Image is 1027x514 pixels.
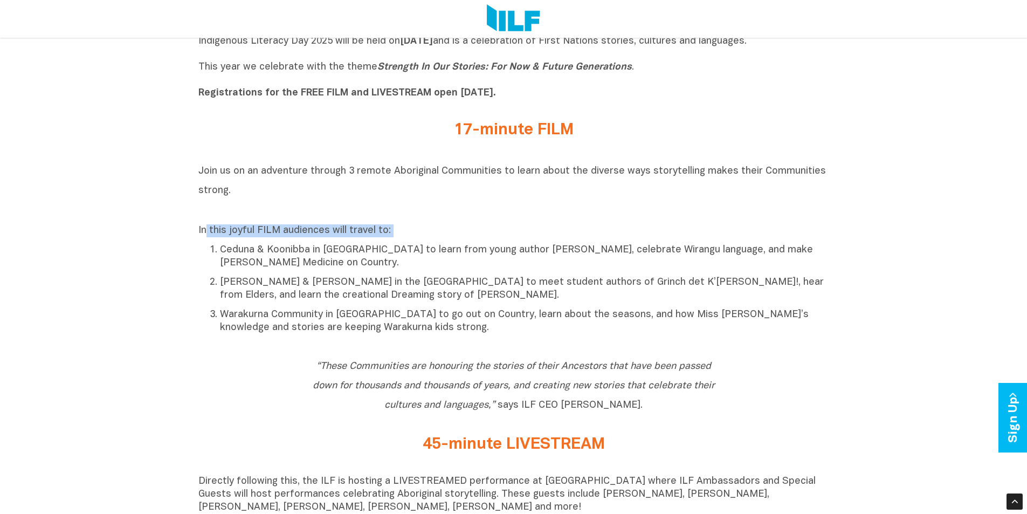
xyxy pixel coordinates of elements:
p: In this joyful FILM audiences will travel to: [198,224,829,237]
span: Join us on an adventure through 3 remote Aboriginal Communities to learn about the diverse ways s... [198,167,826,195]
h2: 45-minute LIVESTREAM [312,436,716,454]
h2: 17-minute FILM [312,121,716,139]
span: says ILF CEO [PERSON_NAME]. [313,362,715,410]
p: Indigenous Literacy Day 2025 will be held on and is a celebration of First Nations stories, cultu... [198,35,829,100]
i: Strength In Our Stories: For Now & Future Generations [377,63,632,72]
img: Logo [487,4,540,33]
div: Scroll Back to Top [1007,494,1023,510]
p: Warakurna Community in [GEOGRAPHIC_DATA] to go out on Country, learn about the seasons, and how M... [220,309,829,334]
p: Directly following this, the ILF is hosting a LIVESTREAMED performance at [GEOGRAPHIC_DATA] where... [198,475,829,514]
p: Ceduna & Koonibba in [GEOGRAPHIC_DATA] to learn from young author [PERSON_NAME], celebrate Wirang... [220,244,829,270]
b: [DATE] [400,37,433,46]
b: Registrations for the FREE FILM and LIVESTREAM open [DATE]. [198,88,496,98]
p: [PERSON_NAME] & [PERSON_NAME] in the [GEOGRAPHIC_DATA] to meet student authors of Grinch det K’[P... [220,276,829,302]
i: “These Communities are honouring the stories of their Ancestors that have been passed down for th... [313,362,715,410]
